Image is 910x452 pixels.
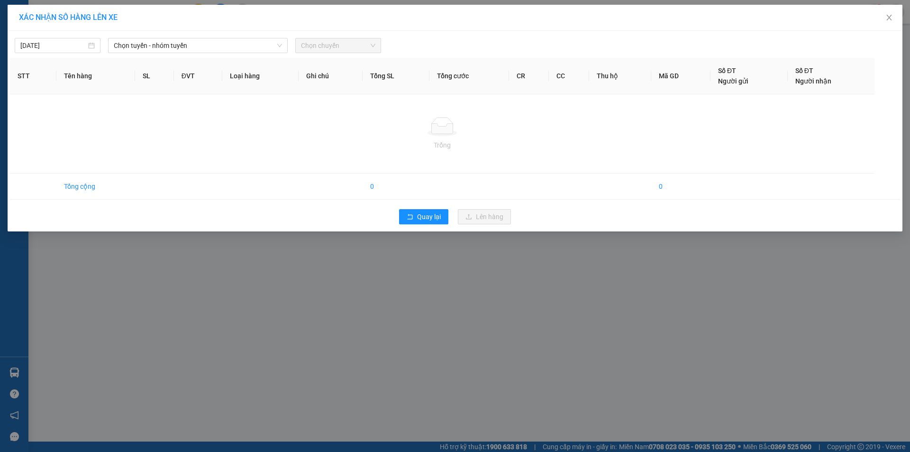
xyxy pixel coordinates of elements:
span: Số ĐT [718,67,736,74]
th: Thu hộ [589,58,651,94]
td: Tổng cộng [56,174,135,200]
button: Close [876,5,902,31]
span: XÁC NHẬN SỐ HÀNG LÊN XE [19,13,118,22]
button: uploadLên hàng [458,209,511,224]
span: Chọn chuyến [301,38,375,53]
th: Ghi chú [299,58,363,94]
th: ĐVT [174,58,222,94]
th: SL [135,58,173,94]
span: Người nhận [795,77,831,85]
th: Tên hàng [56,58,135,94]
th: Loại hàng [222,58,299,94]
th: Tổng cước [429,58,509,94]
button: rollbackQuay lại [399,209,448,224]
span: Số ĐT [795,67,813,74]
td: 0 [363,174,429,200]
span: Người gửi [718,77,748,85]
span: down [277,43,282,48]
input: 12/09/2025 [20,40,86,51]
span: Chọn tuyến - nhóm tuyến [114,38,282,53]
th: CC [549,58,589,94]
span: Quay lại [417,212,441,222]
div: Trống [18,140,867,150]
td: 0 [651,174,710,200]
th: Tổng SL [363,58,429,94]
th: STT [10,58,56,94]
span: close [885,14,893,21]
span: rollback [407,213,413,221]
th: Mã GD [651,58,710,94]
th: CR [509,58,549,94]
